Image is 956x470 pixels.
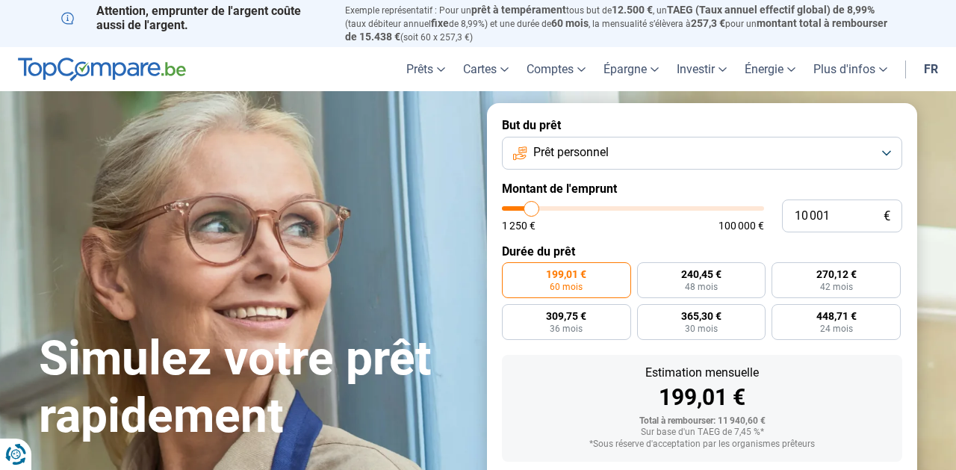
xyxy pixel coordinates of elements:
[514,416,890,427] div: Total à rembourser: 11 940,60 €
[39,330,469,445] h1: Simulez votre prêt rapidement
[345,4,895,43] p: Exemple représentatif : Pour un tous but de , un (taux débiteur annuel de 8,99%) et une durée de ...
[681,311,721,321] span: 365,30 €
[546,311,586,321] span: 309,75 €
[471,4,566,16] span: prêt à tempérament
[518,47,595,91] a: Comptes
[691,17,725,29] span: 257,3 €
[681,269,721,279] span: 240,45 €
[454,47,518,91] a: Cartes
[550,324,583,333] span: 36 mois
[550,282,583,291] span: 60 mois
[431,17,449,29] span: fixe
[685,282,718,291] span: 48 mois
[685,324,718,333] span: 30 mois
[915,47,947,91] a: fr
[502,220,536,231] span: 1 250 €
[533,144,609,161] span: Prêt personnel
[514,439,890,450] div: *Sous réserve d'acceptation par les organismes prêteurs
[816,269,857,279] span: 270,12 €
[804,47,896,91] a: Plus d'infos
[18,58,186,81] img: TopCompare
[816,311,857,321] span: 448,71 €
[397,47,454,91] a: Prêts
[514,367,890,379] div: Estimation mensuelle
[595,47,668,91] a: Épargne
[345,17,887,43] span: montant total à rembourser de 15.438 €
[61,4,327,32] p: Attention, emprunter de l'argent coûte aussi de l'argent.
[502,137,902,170] button: Prêt personnel
[502,244,902,259] label: Durée du prêt
[736,47,804,91] a: Énergie
[502,182,902,196] label: Montant de l'emprunt
[884,210,890,223] span: €
[546,269,586,279] span: 199,01 €
[514,386,890,409] div: 199,01 €
[820,282,853,291] span: 42 mois
[502,118,902,132] label: But du prêt
[514,427,890,438] div: Sur base d'un TAEG de 7,45 %*
[612,4,653,16] span: 12.500 €
[551,17,589,29] span: 60 mois
[718,220,764,231] span: 100 000 €
[667,4,875,16] span: TAEG (Taux annuel effectif global) de 8,99%
[820,324,853,333] span: 24 mois
[668,47,736,91] a: Investir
